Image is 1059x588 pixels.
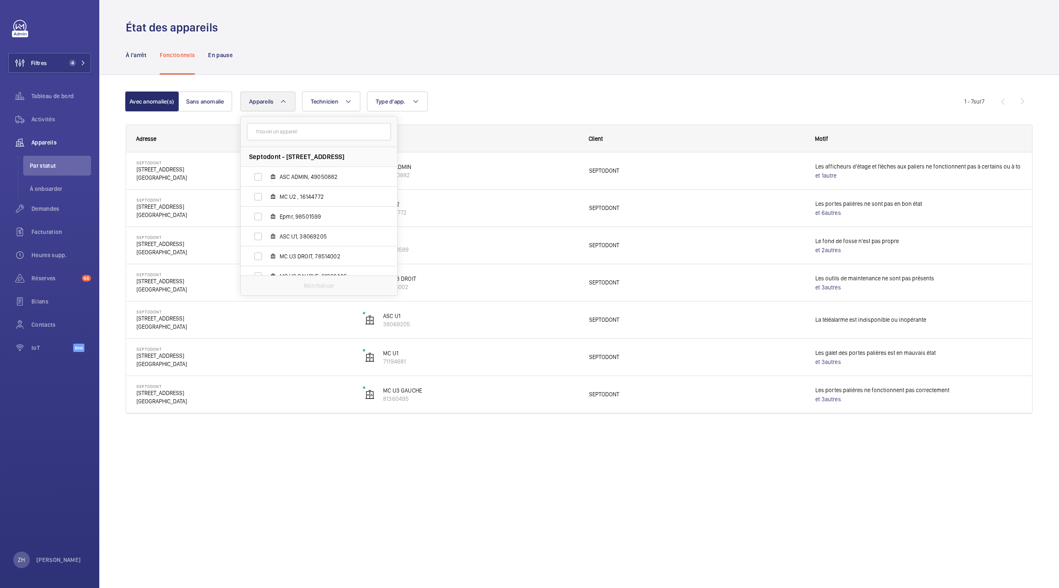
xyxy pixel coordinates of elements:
[31,297,91,306] span: Bilans
[825,247,841,253] span: autres
[31,205,91,213] span: Demandes
[815,246,1021,254] a: et 2autres
[376,98,406,105] span: Type d'app.
[30,161,91,170] span: Par statut
[383,395,578,403] p: 81360495
[69,60,76,66] span: 4
[383,246,578,254] p: 98501599
[824,172,837,179] span: autre
[137,160,352,165] p: Septodont
[383,349,578,357] p: MC U1
[137,248,352,256] p: [GEOGRAPHIC_DATA]
[137,165,352,174] p: [STREET_ADDRESS]
[137,389,352,397] p: [STREET_ADDRESS]
[30,185,91,193] span: À onboarder
[137,211,352,219] p: [GEOGRAPHIC_DATA]
[137,384,352,389] p: Septodont
[8,53,91,73] button: Filtres4
[137,277,352,285] p: [STREET_ADDRESS]
[280,193,376,201] span: MC U2 , 16144772
[137,352,352,360] p: [STREET_ADDRESS]
[249,152,345,161] span: Septodont - [STREET_ADDRESS]
[825,210,841,216] span: autres
[815,348,1021,366] p: Les galet des portes palières est en mauvais état
[280,252,376,260] span: MC U3 DROIT, 78514002
[589,352,805,362] span: SEPTODONT
[589,203,805,213] span: SEPTODONT
[383,200,578,208] p: MC U2
[383,283,578,291] p: 78514002
[249,98,273,105] span: Appareils
[178,92,232,111] button: Sans anomalie
[137,174,352,182] p: [GEOGRAPHIC_DATA]
[815,236,1021,254] p: Le fond de fosse n'est pas propre
[137,323,352,331] p: [GEOGRAPHIC_DATA]
[383,357,578,366] p: 71194681
[137,397,352,405] p: [GEOGRAPHIC_DATA]
[137,314,352,323] p: [STREET_ADDRESS]
[31,92,91,100] span: Tableau de bord
[31,228,91,236] span: Facturation
[383,171,578,179] p: 49050882
[36,556,81,564] p: [PERSON_NAME]
[304,282,334,290] p: Réinitialiser
[280,173,376,181] span: ASC ADMIN, 49050882
[815,386,1021,403] p: Les portes palières ne fonctionnent pas correctement
[247,123,391,140] input: Trouver un appareil
[302,92,360,111] button: Technicien
[137,240,352,248] p: [STREET_ADDRESS]
[589,390,805,399] span: SEPTODONT
[383,237,578,246] p: Epmr
[815,315,1021,325] p: La téléalarme est indisponible ou inopérante
[31,344,73,352] span: IoT
[589,278,805,287] span: SEPTODONT
[137,272,352,277] p: Septodont
[280,212,376,221] span: Epmr, 98501599
[160,51,195,59] p: Fonctionnels
[815,283,1021,292] a: et 3autres
[815,274,1021,292] p: Les outils de maintenance ne sont pas présents
[208,51,232,59] p: En pause
[137,285,352,294] p: [GEOGRAPHIC_DATA]
[815,358,1021,366] a: et 3autres
[280,272,376,280] span: MC U3 GAUCHE, 81360495
[589,315,805,325] span: SEPTODONT
[383,275,578,283] p: MC U3 DROIT
[383,208,578,217] p: 16144772
[82,275,91,282] span: 66
[240,92,295,111] button: Appareils
[137,360,352,368] p: [GEOGRAPHIC_DATA]
[31,59,47,67] span: Filtres
[137,347,352,352] p: Septodont
[126,20,223,35] h1: État des appareils
[589,241,805,250] span: SEPTODONT
[964,99,985,104] span: 1 - 7 7
[589,166,805,176] span: SEPTODONT
[73,344,84,352] span: Beta
[137,202,352,211] p: [STREET_ADDRESS]
[18,556,25,564] p: ZH
[365,352,375,362] img: elevator.svg
[383,312,578,320] p: ASC U1
[589,135,603,142] span: Client
[137,198,352,202] p: Septodont
[126,51,146,59] p: À l'arrêt
[365,315,375,325] img: elevator.svg
[280,232,376,241] span: ASC U1, 38069205
[815,171,1021,180] a: et 1autre
[825,359,841,365] span: autres
[815,135,828,142] span: Motif
[815,199,1021,217] p: Les portes palières ne sont pas en bon état
[815,209,1021,217] a: et 6autres
[31,138,91,147] span: Appareils
[311,98,338,105] span: Technicien
[31,251,91,259] span: Heures supp.
[383,163,578,171] p: ASC ADMIN
[31,321,91,329] span: Contacts
[825,396,841,402] span: autres
[367,92,428,111] button: Type d'app.
[815,395,1021,403] a: et 3autres
[825,284,841,291] span: autres
[31,274,79,282] span: Réserves
[137,235,352,240] p: Septodont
